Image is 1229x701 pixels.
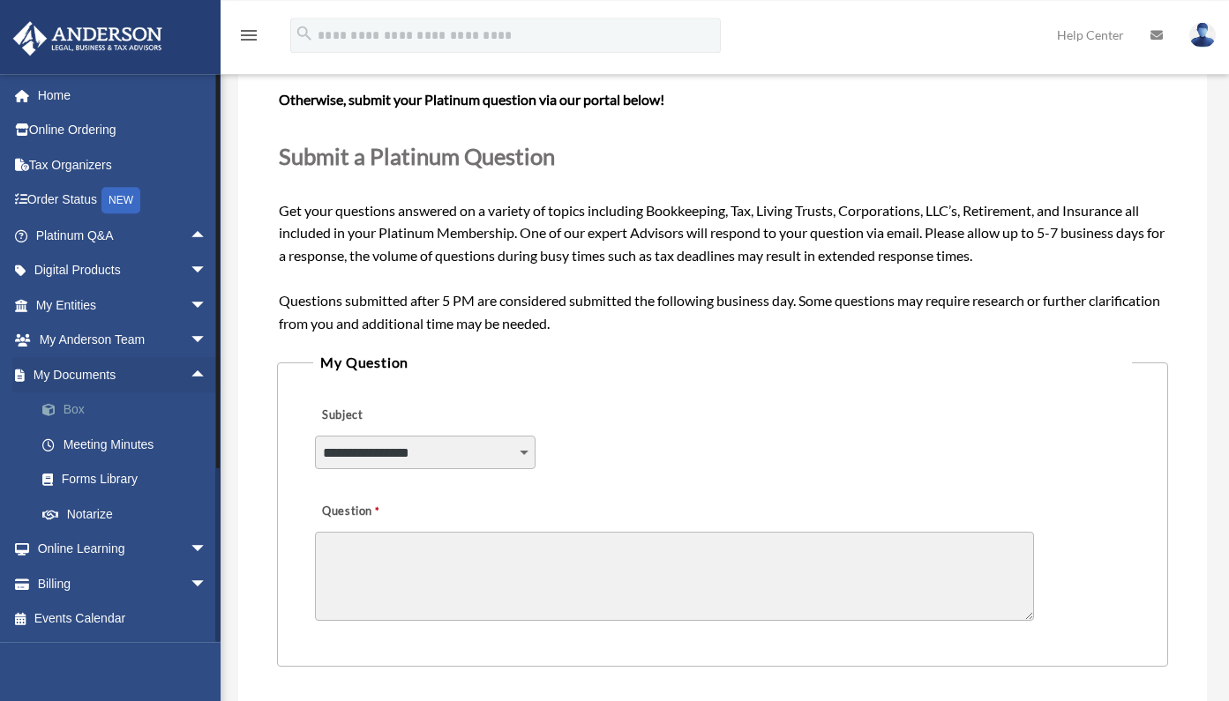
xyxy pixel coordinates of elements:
[190,253,225,289] span: arrow_drop_down
[190,323,225,359] span: arrow_drop_down
[279,20,1166,332] span: Get your questions answered on a variety of topics including Bookkeeping, Tax, Living Trusts, Cor...
[12,113,234,148] a: Online Ordering
[279,143,555,169] span: Submit a Platinum Question
[8,21,168,56] img: Anderson Advisors Platinum Portal
[190,566,225,602] span: arrow_drop_down
[295,24,314,43] i: search
[315,499,452,524] label: Question
[313,350,1131,375] legend: My Question
[1189,22,1216,48] img: User Pic
[190,357,225,393] span: arrow_drop_up
[25,496,234,532] a: Notarize
[101,187,140,213] div: NEW
[12,253,234,288] a: Digital Productsarrow_drop_down
[25,427,234,462] a: Meeting Minutes
[25,392,234,428] a: Box
[12,566,234,601] a: Billingarrow_drop_down
[279,91,664,108] b: Otherwise, submit your Platinum question via our portal below!
[238,31,259,46] a: menu
[190,218,225,254] span: arrow_drop_up
[12,532,234,567] a: Online Learningarrow_drop_down
[12,78,234,113] a: Home
[12,218,234,253] a: Platinum Q&Aarrow_drop_up
[12,323,234,358] a: My Anderson Teamarrow_drop_down
[12,147,234,183] a: Tax Organizers
[238,25,259,46] i: menu
[12,287,234,323] a: My Entitiesarrow_drop_down
[12,357,234,392] a: My Documentsarrow_drop_up
[190,532,225,568] span: arrow_drop_down
[12,601,234,637] a: Events Calendar
[12,183,234,219] a: Order StatusNEW
[190,287,225,324] span: arrow_drop_down
[25,462,234,497] a: Forms Library
[315,403,483,428] label: Subject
